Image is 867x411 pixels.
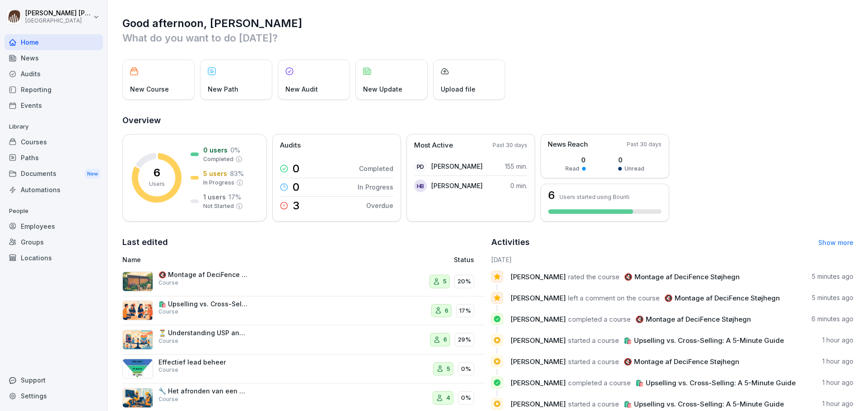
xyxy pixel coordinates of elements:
p: In Progress [203,179,234,187]
p: 5 minutes ago [812,272,853,281]
div: Events [5,97,103,113]
p: 29% [458,335,471,344]
a: Audits [5,66,103,82]
p: 155 min. [505,162,527,171]
div: New [85,169,100,179]
p: 1 users [203,192,226,202]
span: 🛍️ Upselling vs. Cross-Selling: A 5-Minute Guide [624,400,784,408]
p: Users [149,180,165,188]
img: d7emgzj6kk9eqhpx81vf2kik.png [122,388,153,408]
img: g4gd9d39w4p3s4dr2i7gla5s.png [122,300,153,320]
p: Users started using Bounti [559,194,629,200]
a: Show more [818,239,853,246]
p: [PERSON_NAME] [431,162,483,171]
div: Courses [5,134,103,150]
h2: Last edited [122,236,485,249]
p: 20% [457,277,471,286]
p: 0 min. [510,181,527,190]
span: 🔇 Montage af DeciFence Støjhegn [664,294,780,302]
span: rated the course [568,272,620,281]
p: In Progress [358,182,393,192]
p: Past 30 days [627,140,662,148]
span: completed a course [568,379,631,387]
p: 0 [565,155,586,165]
a: Groups [5,234,103,250]
p: 0% [461,365,471,374]
span: completed a course [568,315,631,323]
a: Home [5,34,103,50]
a: Reporting [5,82,103,97]
a: ⏳ Understanding USP and ESP in 5 MinutesCourse629% [122,325,485,355]
p: 0% [461,393,471,402]
p: Completed [203,155,233,163]
div: HB [414,180,427,192]
span: 🔇 Montage af DeciFence Støjhegn [635,315,751,323]
span: started a course [568,400,619,408]
p: Course [158,308,178,316]
p: 5 users [203,169,227,178]
p: 🔇 Montage af DeciFence Støjhegn [158,271,249,279]
span: 🛍️ Upselling vs. Cross-Selling: A 5-Minute Guide [624,336,784,345]
p: 6 [445,306,448,315]
span: [PERSON_NAME] [510,272,566,281]
h2: Overview [122,114,853,127]
div: Employees [5,218,103,234]
div: Paths [5,150,103,166]
span: started a course [568,336,619,345]
p: Status [454,255,474,264]
p: Most Active [414,140,453,151]
span: [PERSON_NAME] [510,336,566,345]
p: 1 hour ago [822,399,853,408]
p: [PERSON_NAME] [PERSON_NAME] [25,9,91,17]
p: 3 [293,200,299,211]
p: 6 [154,167,160,178]
p: 1 hour ago [822,378,853,387]
div: PD [414,160,427,173]
p: Name [122,255,350,264]
p: 0 [618,155,644,165]
p: What do you want to do [DATE]? [122,31,853,45]
p: New Course [130,84,169,94]
p: News Reach [548,139,588,150]
h2: Activities [491,236,530,249]
p: 83 % [230,169,244,178]
span: started a course [568,357,619,366]
div: Support [5,372,103,388]
p: 17 % [228,192,241,202]
img: ii4te864lx8a59yyzo957qwk.png [122,359,153,379]
p: 5 [447,365,450,374]
p: Audits [280,140,301,151]
h6: [DATE] [491,255,854,264]
p: 🛍️ Upselling vs. Cross-Selling: A 5-Minute Guide [158,300,249,308]
h3: 6 [548,190,555,201]
p: People [5,204,103,218]
p: Library [5,120,103,134]
p: 🔧 Het afronden van een project bij een klant [158,387,249,395]
p: Overdue [366,201,393,210]
p: 0 % [230,145,240,155]
p: 4 [446,393,450,402]
div: Settings [5,388,103,404]
h1: Good afternoon, [PERSON_NAME] [122,16,853,31]
p: Course [158,279,178,287]
a: Locations [5,250,103,266]
p: ⏳ Understanding USP and ESP in 5 Minutes [158,329,249,337]
p: 0 users [203,145,228,155]
p: Course [158,337,178,345]
p: Course [158,366,178,374]
p: 5 minutes ago [812,293,853,302]
p: New Update [363,84,402,94]
img: ghfaes66icgjudemyzanc5gs.png [122,330,153,350]
p: [PERSON_NAME] [431,181,483,190]
span: left a comment on the course [568,294,660,302]
p: New Audit [285,84,318,94]
p: 5 [443,277,447,286]
a: Automations [5,182,103,198]
span: [PERSON_NAME] [510,400,566,408]
p: Course [158,395,178,403]
p: Upload file [441,84,475,94]
a: 🔇 Montage af DeciFence StøjhegnCourse520% [122,267,485,296]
